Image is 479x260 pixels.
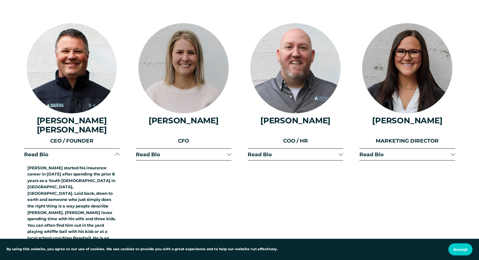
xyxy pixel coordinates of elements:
[359,151,450,158] span: Read Bio
[248,137,343,145] p: COO / HR
[248,116,343,125] h4: [PERSON_NAME]
[453,247,468,252] span: Accept
[24,116,120,135] h4: [PERSON_NAME] [PERSON_NAME]
[136,116,231,125] h4: [PERSON_NAME]
[136,137,231,145] p: CFO
[359,149,455,160] button: Read Bio
[136,151,227,158] span: Read Bio
[248,151,339,158] span: Read Bio
[24,149,120,160] button: Read Bio
[448,243,472,255] button: Accept
[248,149,343,160] button: Read Bio
[24,137,120,145] p: CEO / FOUNDER
[24,151,115,158] span: Read Bio
[7,247,278,252] p: By using this website, you agree to our use of cookies. We use cookies to provide you with a grea...
[359,116,455,125] h4: [PERSON_NAME]
[359,137,455,145] p: MARKETING DIRECTOR
[136,149,231,160] button: Read Bio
